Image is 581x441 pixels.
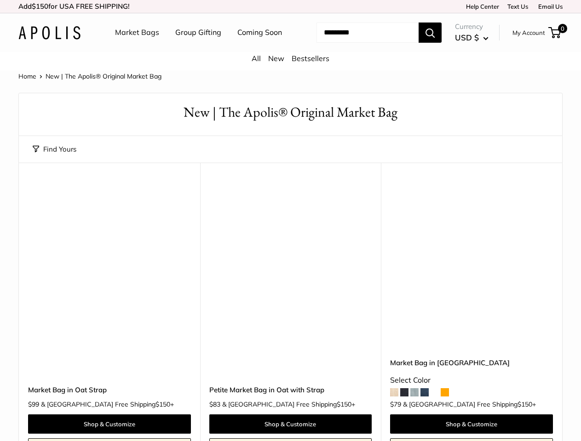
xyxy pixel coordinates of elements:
span: & [GEOGRAPHIC_DATA] Free Shipping + [41,401,174,407]
a: Help Center [463,3,499,10]
span: $150 [518,400,532,408]
a: Shop & Customize [209,414,372,434]
div: Select Color [390,373,553,387]
nav: Breadcrumb [18,70,161,82]
button: USD $ [455,30,489,45]
a: Shop & Customize [390,414,553,434]
a: My Account [512,27,545,38]
a: Home [18,72,36,80]
a: Email Us [535,3,563,10]
a: Group Gifting [175,26,221,40]
span: & [GEOGRAPHIC_DATA] Free Shipping + [403,401,536,407]
span: USD $ [455,33,479,42]
a: Bestsellers [292,54,329,63]
a: Text Us [507,3,528,10]
a: Market Bag in Oat Strap [28,384,191,395]
a: Market Bag in [GEOGRAPHIC_DATA] [390,357,553,368]
a: Petite Market Bag in Oat with Strap [209,384,372,395]
img: Apolis [18,26,81,40]
a: All [252,54,261,63]
span: $99 [28,400,39,408]
a: Petite Market Bag in Oat with StrapPetite Market Bag in Oat with Strap [209,186,372,348]
input: Search... [316,23,419,43]
span: New | The Apolis® Original Market Bag [46,72,161,80]
span: $83 [209,400,220,408]
h1: New | The Apolis® Original Market Bag [33,102,548,122]
span: $150 [155,400,170,408]
span: $150 [32,2,48,11]
span: & [GEOGRAPHIC_DATA] Free Shipping + [222,401,355,407]
a: Shop & Customize [28,414,191,434]
a: Coming Soon [237,26,282,40]
a: New [268,54,284,63]
a: Market Bag in OatMarket Bag in Oat [390,186,553,348]
button: Find Yours [33,143,76,156]
span: Currency [455,20,489,33]
a: Market Bags [115,26,159,40]
button: Search [419,23,442,43]
span: $79 [390,400,401,408]
a: Market Bag in Oat StrapMarket Bag in Oat Strap [28,186,191,348]
a: 0 [549,27,561,38]
span: 0 [558,24,567,33]
span: $150 [337,400,351,408]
